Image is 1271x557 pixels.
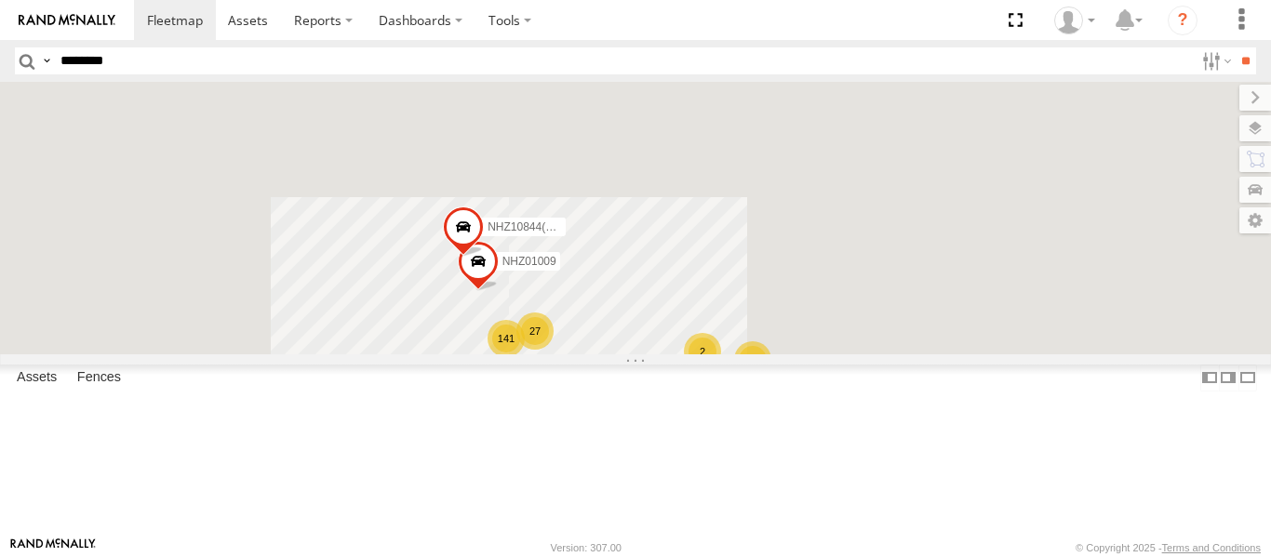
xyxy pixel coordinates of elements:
label: Dock Summary Table to the Right [1219,365,1238,391]
img: rand-logo.svg [19,14,115,27]
span: NHZ01009 [502,255,556,268]
label: Search Query [39,47,54,74]
div: 2 [684,333,721,370]
label: Dock Summary Table to the Left [1200,365,1219,391]
label: Map Settings [1239,207,1271,233]
div: 141 [488,320,525,357]
div: © Copyright 2025 - [1076,542,1261,553]
span: NHZ10844(Disabled) [488,220,593,233]
label: Hide Summary Table [1238,365,1257,391]
label: Assets [7,365,66,391]
a: Terms and Conditions [1162,542,1261,553]
div: 2 [734,341,771,378]
i: ? [1168,6,1197,35]
div: Version: 307.00 [551,542,622,553]
div: Zulema McIntosch [1048,7,1102,34]
a: Visit our Website [10,538,96,557]
label: Fences [68,365,130,391]
div: 27 [516,312,554,350]
label: Search Filter Options [1195,47,1235,74]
